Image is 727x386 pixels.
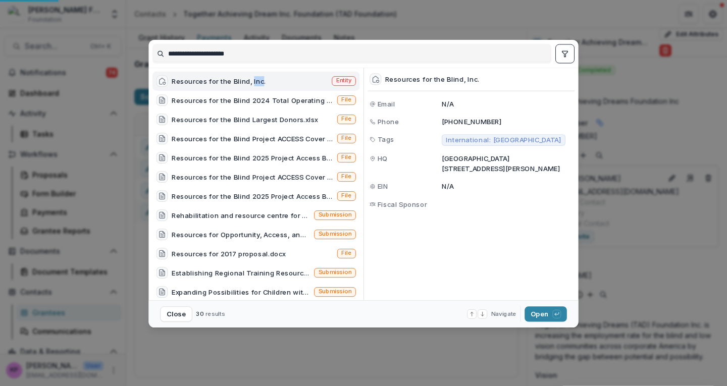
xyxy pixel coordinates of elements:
span: File [341,96,351,103]
span: File [341,135,351,142]
div: Expanding Possibilities for Children with Vision Impairment: [PERSON_NAME] Resource Center in [GE... [172,287,310,297]
div: Resources for the Blind, Inc. [385,75,480,83]
span: Submission [319,269,352,276]
span: File [341,173,351,180]
span: Submission [319,231,352,238]
div: Resources for the Blind Project ACCESS Cover Letter.pdf [172,134,333,144]
p: [PHONE_NUMBER] [442,117,573,127]
button: Open [525,306,567,321]
span: HQ [378,153,388,163]
span: 30 [196,310,203,317]
span: File [341,250,351,257]
div: Resources for the Blind 2024 Total Operating Budget.xlsx [172,95,333,105]
div: Resources for the Blind, Inc. [172,76,266,86]
span: International: [GEOGRAPHIC_DATA] [446,136,561,144]
span: File [341,192,351,199]
div: Resources for the Blind Largest Donors.xlsx [172,115,318,125]
div: Resources for the Blind 2025 Project Access Budget.xlsx [172,153,333,163]
span: results [205,310,225,317]
span: Submission [319,211,352,218]
span: Tags [378,134,394,144]
span: File [341,154,351,161]
button: Close [160,306,192,321]
div: Resources for the Blind 2025 Project Access Budget.xlsx [172,191,333,201]
div: Resources for Opportunity, Access, and Resilience Fund (ROAR Fund) [172,230,310,240]
span: EIN [378,181,389,191]
div: Establishing Regional Training Resource Centre for Allied Ophthalmic Paramedics (AOPs) - 89042867... [172,268,310,278]
button: toggle filters [555,44,575,64]
span: Entity [336,77,351,84]
p: [GEOGRAPHIC_DATA] [STREET_ADDRESS][PERSON_NAME] [442,153,573,174]
div: Resources for the Blind Project ACCESS Cover Letter.pdf [172,172,333,182]
div: Resources for 2017 proposal.docx [172,249,286,259]
span: Navigate [491,310,516,318]
span: File [341,116,351,123]
span: Phone [378,117,399,127]
p: N/A [442,99,573,109]
span: Submission [319,288,352,295]
span: Email [378,99,395,109]
span: Fiscal Sponsor [378,199,427,209]
div: Rehabilitation and resource centre for the Blind - 88131077 [172,210,310,220]
p: N/A [442,181,573,191]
